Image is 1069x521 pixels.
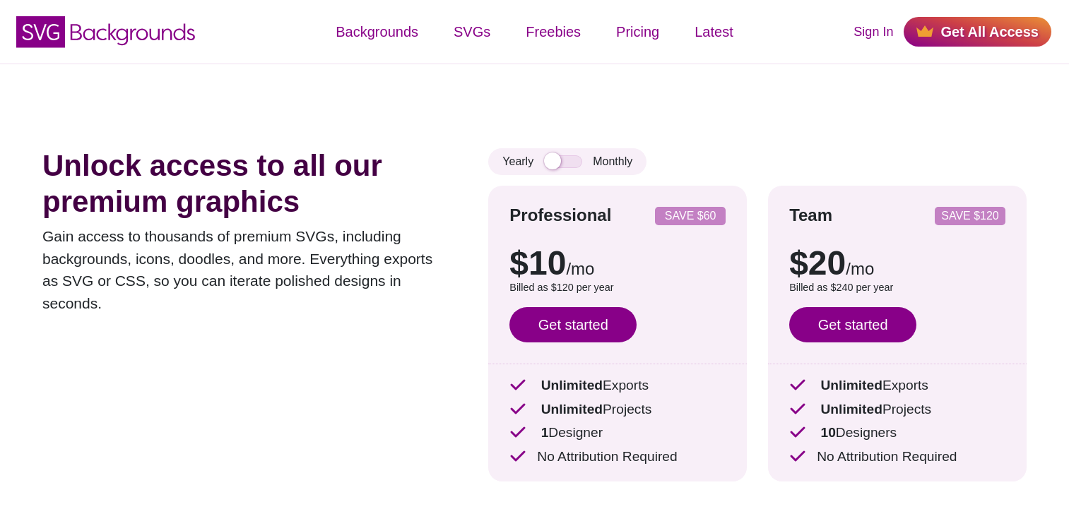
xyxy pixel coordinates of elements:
[854,23,893,42] a: Sign In
[789,447,1005,467] p: No Attribution Required
[940,210,1000,222] p: SAVE $120
[566,259,594,278] span: /mo
[789,307,916,342] a: Get started
[541,425,549,440] strong: 1
[509,423,726,443] p: Designer
[318,11,436,53] a: Backgrounds
[488,148,646,175] div: Yearly Monthly
[789,423,1005,443] p: Designers
[509,447,726,467] p: No Attribution Required
[42,148,446,220] h1: Unlock access to all our premium graphics
[789,280,1005,296] p: Billed as $240 per year
[820,425,835,440] strong: 10
[789,205,832,224] strong: Team
[541,402,603,417] strong: Unlimited
[789,400,1005,420] p: Projects
[508,11,598,53] a: Freebies
[509,400,726,420] p: Projects
[509,205,611,224] strong: Professional
[789,376,1005,396] p: Exports
[820,402,882,417] strong: Unlimited
[436,11,508,53] a: SVGs
[789,246,1005,280] p: $20
[598,11,677,53] a: Pricing
[661,210,720,222] p: SAVE $60
[904,17,1051,47] a: Get All Access
[509,280,726,296] p: Billed as $120 per year
[820,378,882,393] strong: Unlimited
[846,259,874,278] span: /mo
[677,11,750,53] a: Latest
[509,307,637,342] a: Get started
[509,376,726,396] p: Exports
[541,378,603,393] strong: Unlimited
[509,246,726,280] p: $10
[42,225,446,314] p: Gain access to thousands of premium SVGs, including backgrounds, icons, doodles, and more. Everyt...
